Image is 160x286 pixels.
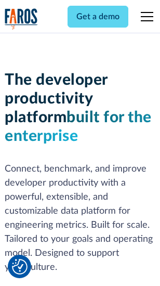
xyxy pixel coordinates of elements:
[68,6,128,28] a: Get a demo
[135,4,155,29] div: menu
[5,162,155,275] p: Connect, benchmark, and improve developer productivity with a powerful, extensible, and customiza...
[5,8,38,30] img: Logo of the analytics and reporting company Faros.
[5,8,38,30] a: home
[12,259,28,275] button: Cookie Settings
[12,259,28,275] img: Revisit consent button
[5,110,152,144] span: built for the enterprise
[5,71,155,146] h1: The developer productivity platform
